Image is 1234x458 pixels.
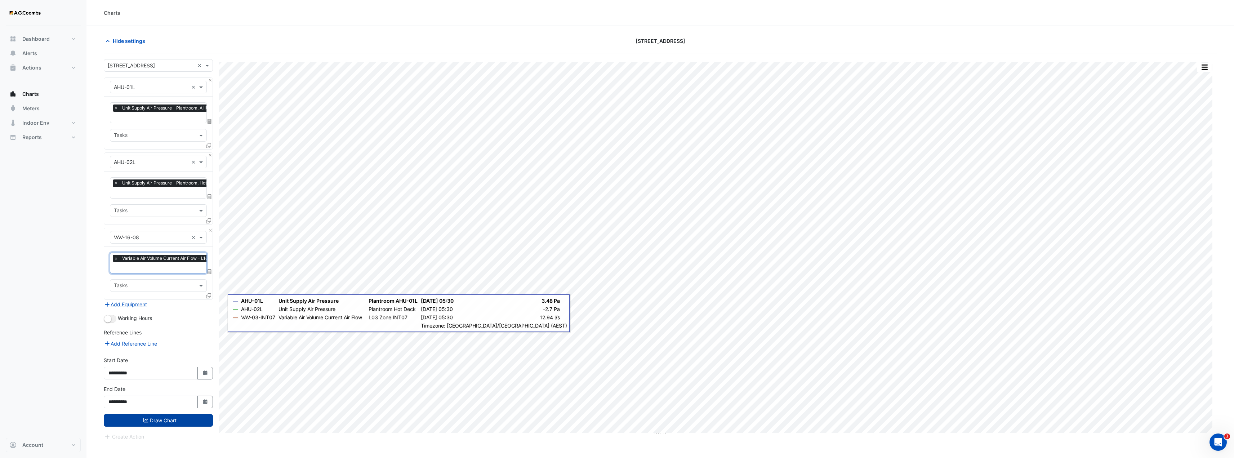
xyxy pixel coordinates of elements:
[22,64,41,71] span: Actions
[202,399,209,405] fa-icon: Select Date
[6,116,81,130] button: Indoor Env
[113,281,128,291] div: Tasks
[104,385,125,393] label: End Date
[113,131,128,141] div: Tasks
[206,293,211,299] span: Clone Favourites and Tasks from this Equipment to other Equipment
[202,370,209,376] fa-icon: Select Date
[191,83,197,91] span: Clear
[6,130,81,144] button: Reports
[206,194,213,200] span: Choose Function
[208,78,213,83] button: Close
[206,118,213,124] span: Choose Function
[120,179,220,187] span: Unit Supply Air Pressure - Plantroom, Hot Deck
[1197,63,1212,72] button: More Options
[6,438,81,452] button: Account
[191,234,197,241] span: Clear
[9,134,17,141] app-icon: Reports
[104,414,213,427] button: Draw Chart
[22,90,39,98] span: Charts
[208,153,213,157] button: Close
[6,61,81,75] button: Actions
[9,35,17,43] app-icon: Dashboard
[1224,433,1230,439] span: 1
[9,90,17,98] app-icon: Charts
[191,158,197,166] span: Clear
[9,50,17,57] app-icon: Alerts
[104,300,147,308] button: Add Equipment
[9,105,17,112] app-icon: Meters
[22,441,43,449] span: Account
[6,46,81,61] button: Alerts
[118,315,152,321] span: Working Hours
[104,35,150,47] button: Hide settings
[9,64,17,71] app-icon: Actions
[9,119,17,126] app-icon: Indoor Env
[113,206,128,216] div: Tasks
[113,105,119,112] span: ×
[120,105,220,112] span: Unit Supply Air Pressure - Plantroom, AHU-01L
[9,6,41,20] img: Company Logo
[22,119,49,126] span: Indoor Env
[197,62,204,69] span: Clear
[113,179,119,187] span: ×
[206,218,211,224] span: Clone Favourites and Tasks from this Equipment to other Equipment
[22,134,42,141] span: Reports
[636,37,685,45] span: [STREET_ADDRESS]
[6,101,81,116] button: Meters
[120,255,235,262] span: Variable Air Volume Current Air Flow - L16, VAV-16-08
[6,32,81,46] button: Dashboard
[206,268,213,275] span: Choose Function
[104,9,120,17] div: Charts
[104,339,157,348] button: Add Reference Line
[113,37,145,45] span: Hide settings
[22,35,50,43] span: Dashboard
[208,228,213,233] button: Close
[104,329,142,336] label: Reference Lines
[1210,433,1227,451] iframe: Intercom live chat
[113,255,119,262] span: ×
[22,105,40,112] span: Meters
[206,142,211,148] span: Clone Favourites and Tasks from this Equipment to other Equipment
[104,433,144,439] app-escalated-ticket-create-button: Please draw the charts first
[6,87,81,101] button: Charts
[104,356,128,364] label: Start Date
[22,50,37,57] span: Alerts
